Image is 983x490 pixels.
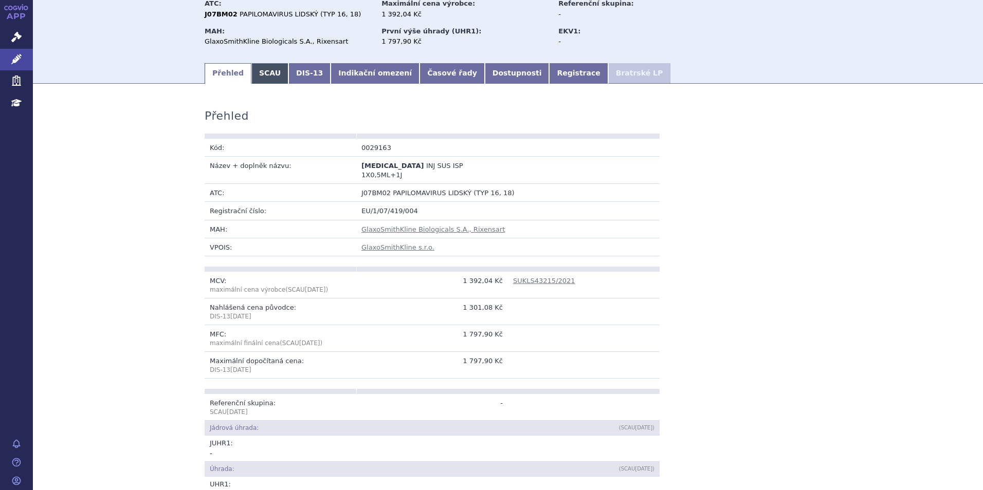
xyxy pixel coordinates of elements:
div: GlaxoSmithKline Biologicals S.A., Rixensart [205,37,372,46]
td: Nahlášená cena původce: [205,298,356,325]
span: PAPILOMAVIRUS LIDSKÝ (TYP 16, 18) [240,10,361,18]
span: J07BM02 [361,189,391,197]
span: [DATE] [230,366,251,373]
a: SCAU [251,63,288,84]
div: - [558,10,674,19]
a: Přehled [205,63,251,84]
p: SCAU [210,408,351,417]
td: Kód: [205,139,356,157]
td: 1 392,04 Kč [356,272,508,298]
strong: První výše úhrady (UHR1): [381,27,481,35]
div: - [558,37,674,46]
td: Maximální dopočítaná cena: [205,352,356,379]
span: [DATE] [305,286,326,293]
td: 1 797,90 Kč [356,325,508,352]
div: - [210,448,654,458]
strong: J07BM02 [205,10,238,18]
div: 1 797,90 Kč [381,37,549,46]
span: [DATE] [227,408,248,416]
td: Registrační číslo: [205,202,356,220]
span: PAPILOMAVIRUS LIDSKÝ (TYP 16, 18) [393,189,514,197]
span: 1 [224,480,228,488]
td: Jádrová úhrada: [205,421,508,436]
span: [DATE] [230,313,251,320]
span: maximální cena výrobce [210,286,285,293]
a: Dostupnosti [485,63,550,84]
a: Registrace [549,63,608,84]
strong: MAH: [205,27,225,35]
td: - [356,394,508,421]
span: (SCAU ) [280,340,322,347]
span: [DATE] [299,340,320,347]
div: 1 392,04 Kč [381,10,549,19]
td: JUHR : [205,436,660,461]
span: INJ SUS ISP 1X0,5ML+1J [361,162,463,179]
td: Referenční skupina: [205,394,356,421]
td: VPOIS: [205,238,356,256]
td: MCV: [205,272,356,298]
span: (SCAU ) [619,425,654,430]
p: DIS-13 [210,312,351,321]
td: EU/1/07/419/004 [356,202,660,220]
strong: EKV1: [558,27,580,35]
td: Úhrada: [205,462,508,477]
span: [DATE] [635,425,652,430]
td: 0029163 [356,139,508,157]
span: (SCAU ) [619,466,654,472]
a: Časové řady [420,63,485,84]
td: ATC: [205,184,356,202]
a: Indikační omezení [331,63,420,84]
span: [MEDICAL_DATA] [361,162,424,169]
a: SUKLS43215/2021 [513,277,575,285]
td: 1 797,90 Kč [356,352,508,379]
h3: Přehled [205,109,249,123]
td: MAH: [205,220,356,238]
a: DIS-13 [288,63,331,84]
p: maximální finální cena [210,339,351,348]
span: 1 [226,439,230,447]
a: GlaxoSmithKline s.r.o. [361,243,434,251]
span: (SCAU ) [210,286,328,293]
td: 1 301,08 Kč [356,298,508,325]
td: Název + doplněk názvu: [205,156,356,183]
td: MFC: [205,325,356,352]
a: GlaxoSmithKline Biologicals S.A., Rixensart [361,225,505,233]
p: DIS-13 [210,366,351,374]
span: [DATE] [635,466,652,472]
